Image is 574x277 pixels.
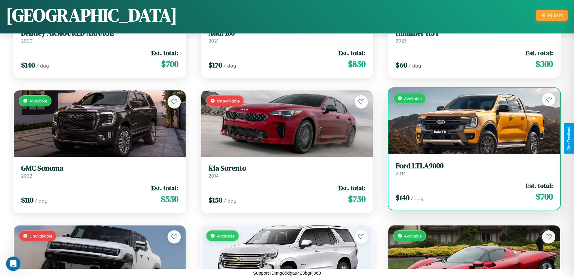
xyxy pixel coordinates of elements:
h3: Hummer H3T [396,29,553,38]
span: / day [411,195,423,201]
span: Est. total: [151,49,178,57]
h3: Audi 100 [209,29,366,38]
span: Available [30,98,47,103]
a: Bentley ARMOURED ARNAGE2020 [21,29,178,44]
span: Est. total: [151,184,178,192]
span: Unavailable [217,98,240,103]
a: GMC Sonoma2022 [21,164,178,179]
span: / day [223,63,236,69]
p: Support ID: mg85dgau423bgrij363 [253,269,321,277]
span: Available [217,233,235,238]
span: Available [404,96,422,101]
h3: Ford LTLA9000 [396,162,553,170]
span: 2021 [209,38,219,44]
span: Est. total: [526,181,553,190]
span: $ 140 [396,193,409,203]
span: $ 150 [209,195,222,205]
span: / day [36,63,49,69]
span: / day [408,63,421,69]
div: Give Feedback [567,126,571,151]
h3: GMC Sonoma [21,164,178,173]
span: / day [35,198,47,204]
span: 2014 [396,170,406,176]
a: Audi 1002021 [209,29,366,44]
span: Unavailable [30,233,52,238]
span: 2022 [21,173,32,179]
iframe: Intercom live chat [6,257,20,271]
span: $ 850 [348,58,365,70]
span: 2023 [396,38,406,44]
span: 2014 [209,173,219,179]
span: Est. total: [526,49,553,57]
a: Kia Sorento2014 [209,164,366,179]
h3: Kia Sorento [209,164,366,173]
span: / day [224,198,236,204]
div: Filters [548,12,563,18]
span: Available [404,233,422,238]
span: $ 60 [396,60,407,70]
button: Filters [536,10,568,21]
span: $ 700 [536,190,553,203]
span: $ 550 [161,193,178,205]
span: Est. total: [338,49,365,57]
a: Ford LTLA90002014 [396,162,553,176]
span: $ 750 [348,193,365,205]
a: Hummer H3T2023 [396,29,553,44]
span: 2020 [21,38,33,44]
span: Est. total: [338,184,365,192]
span: $ 300 [535,58,553,70]
span: $ 700 [161,58,178,70]
h1: [GEOGRAPHIC_DATA] [6,3,177,27]
span: $ 140 [21,60,35,70]
h3: Bentley ARMOURED ARNAGE [21,29,178,38]
span: $ 110 [21,195,33,205]
span: $ 170 [209,60,222,70]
